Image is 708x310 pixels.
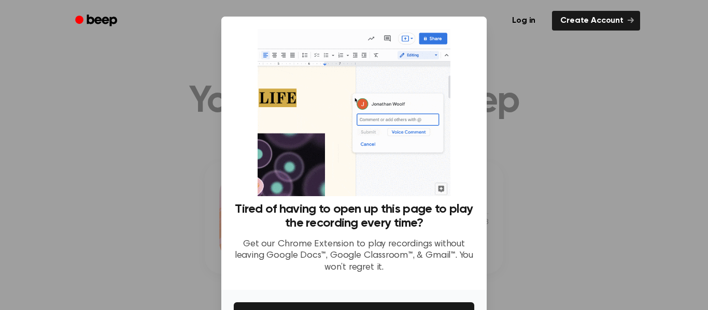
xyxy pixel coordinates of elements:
a: Beep [68,11,126,31]
a: Log in [502,9,546,33]
h3: Tired of having to open up this page to play the recording every time? [234,202,474,230]
a: Create Account [552,11,640,31]
p: Get our Chrome Extension to play recordings without leaving Google Docs™, Google Classroom™, & Gm... [234,239,474,274]
img: Beep extension in action [258,29,450,196]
